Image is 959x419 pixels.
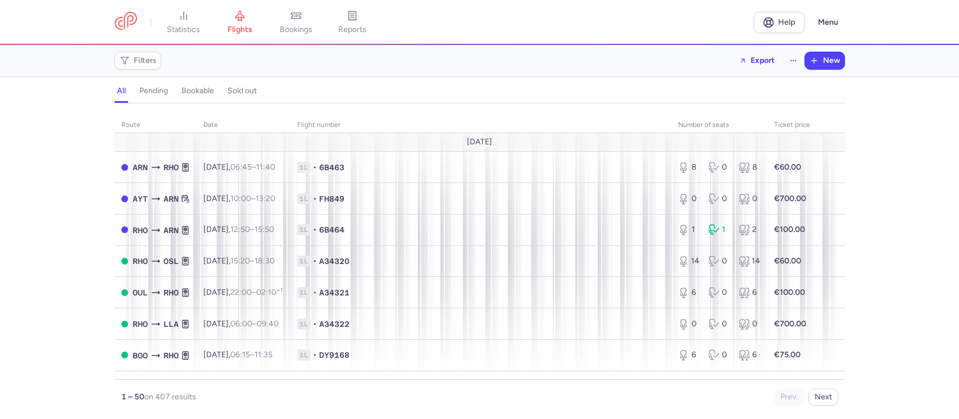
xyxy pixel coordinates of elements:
[754,12,805,33] a: Help
[256,194,275,203] time: 13:20
[313,162,317,173] span: •
[256,288,283,297] time: 02:10
[230,162,252,172] time: 06:45
[297,349,311,361] span: 1L
[203,319,279,329] span: [DATE],
[230,319,252,329] time: 06:00
[319,349,349,361] span: DY9168
[671,117,767,134] th: number of seats
[467,138,492,147] span: [DATE]
[133,286,148,299] span: OUL
[167,25,200,35] span: statistics
[115,52,161,69] button: Filters
[163,224,179,236] span: ARN
[319,224,344,235] span: 6B464
[739,193,760,204] div: 0
[257,319,279,329] time: 09:40
[276,286,283,294] sup: +1
[203,194,275,203] span: [DATE],
[767,117,817,134] th: Ticket price
[739,224,760,235] div: 2
[739,318,760,330] div: 0
[774,194,806,203] strong: €700.00
[230,256,275,266] span: –
[739,287,760,298] div: 6
[254,225,274,234] time: 15:50
[708,318,730,330] div: 0
[297,224,311,235] span: 1L
[163,255,179,267] span: OSL
[203,162,275,172] span: [DATE],
[133,255,148,267] span: RHO
[230,162,275,172] span: –
[731,52,782,70] button: Export
[805,52,844,69] button: New
[230,350,250,359] time: 06:15
[313,349,317,361] span: •
[313,256,317,267] span: •
[230,225,274,234] span: –
[313,287,317,298] span: •
[203,256,275,266] span: [DATE],
[313,224,317,235] span: •
[203,288,283,297] span: [DATE],
[811,12,845,33] button: Menu
[338,25,366,35] span: reports
[708,256,730,267] div: 0
[708,224,730,235] div: 1
[117,86,126,96] h4: all
[678,162,699,173] div: 8
[230,288,283,297] span: –
[774,319,806,329] strong: €700.00
[230,225,250,234] time: 12:50
[163,318,179,330] span: LLA
[133,193,148,205] span: AYT
[163,161,179,174] span: RHO
[297,162,311,173] span: 1L
[254,256,275,266] time: 18:30
[708,287,730,298] div: 0
[319,287,349,298] span: A34321
[823,56,840,65] span: New
[203,350,272,359] span: [DATE],
[197,117,290,134] th: date
[313,193,317,204] span: •
[678,224,699,235] div: 1
[778,18,795,26] span: Help
[230,194,275,203] span: –
[115,12,137,33] a: CitizenPlane red outlined logo
[203,225,274,234] span: [DATE],
[708,162,730,173] div: 0
[739,256,760,267] div: 14
[678,349,699,361] div: 6
[230,350,272,359] span: –
[290,117,671,134] th: Flight number
[319,162,344,173] span: 6B463
[678,318,699,330] div: 0
[163,193,179,205] span: ARN
[774,225,805,234] strong: €100.00
[230,288,252,297] time: 22:00
[774,350,801,359] strong: €75.00
[133,224,148,236] span: RHO
[708,193,730,204] div: 0
[133,161,148,174] span: ARN
[751,56,775,65] span: Export
[156,10,212,35] a: statistics
[678,256,699,267] div: 14
[268,10,324,35] a: bookings
[297,318,311,330] span: 1L
[297,287,311,298] span: 1L
[319,318,349,330] span: A34322
[297,193,311,204] span: 1L
[678,193,699,204] div: 0
[774,256,801,266] strong: €60.00
[139,86,168,96] h4: pending
[678,287,699,298] div: 6
[115,117,197,134] th: route
[230,319,279,329] span: –
[774,288,805,297] strong: €100.00
[181,86,214,96] h4: bookable
[134,56,157,65] span: Filters
[133,318,148,330] span: RHO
